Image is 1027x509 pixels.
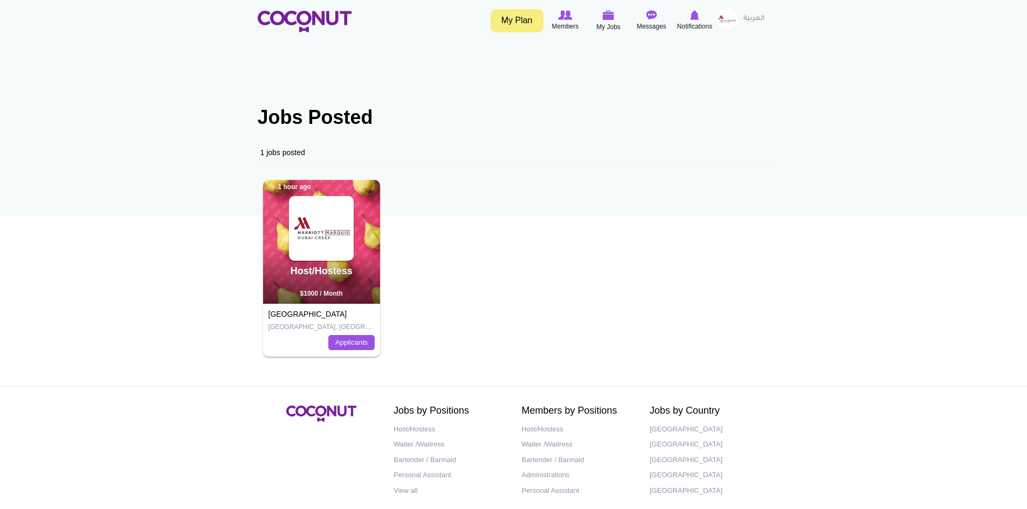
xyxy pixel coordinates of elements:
[677,21,712,32] span: Notifications
[258,139,770,166] div: 1 jobs posted
[558,10,572,20] img: Browse Members
[587,8,630,33] a: My Jobs My Jobs
[603,10,615,20] img: My Jobs
[291,266,353,276] a: Host/Hostess
[522,422,634,437] a: Host/Hostess
[650,452,762,468] a: [GEOGRAPHIC_DATA]
[258,11,351,32] img: Home
[268,310,347,318] a: [GEOGRAPHIC_DATA]
[394,422,506,437] a: Host/Hostess
[673,8,716,33] a: Notifications Notifications
[300,290,343,297] span: $1000 / Month
[258,107,770,128] h1: Jobs Posted
[738,8,770,30] a: العربية
[522,437,634,452] a: Waiter /Waitress
[690,10,699,20] img: Notifications
[650,406,762,416] h2: Jobs by Country
[394,483,506,499] a: View all
[596,22,621,32] span: My Jobs
[650,468,762,483] a: [GEOGRAPHIC_DATA]
[544,8,587,33] a: Browse Members Members
[522,468,634,483] a: Administrations
[650,437,762,452] a: [GEOGRAPHIC_DATA]
[394,406,506,416] h2: Jobs by Positions
[394,452,506,468] a: Bartender / Barmaid
[650,483,762,499] a: [GEOGRAPHIC_DATA]
[552,21,578,32] span: Members
[268,323,375,332] p: [GEOGRAPHIC_DATA], [GEOGRAPHIC_DATA]
[491,9,543,32] a: My Plan
[522,452,634,468] a: Bartender / Barmaid
[394,437,506,452] a: Waiter /Waitress
[650,422,762,437] a: [GEOGRAPHIC_DATA]
[637,21,666,32] span: Messages
[268,183,311,192] span: 1 hour ago
[630,8,673,33] a: Messages Messages
[328,335,375,350] a: Applicants
[286,406,356,422] img: Coconut
[394,468,506,483] a: Personal Assistant
[522,406,634,416] h2: Members by Positions
[522,483,634,499] a: Personal Assistant
[646,10,657,20] img: Messages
